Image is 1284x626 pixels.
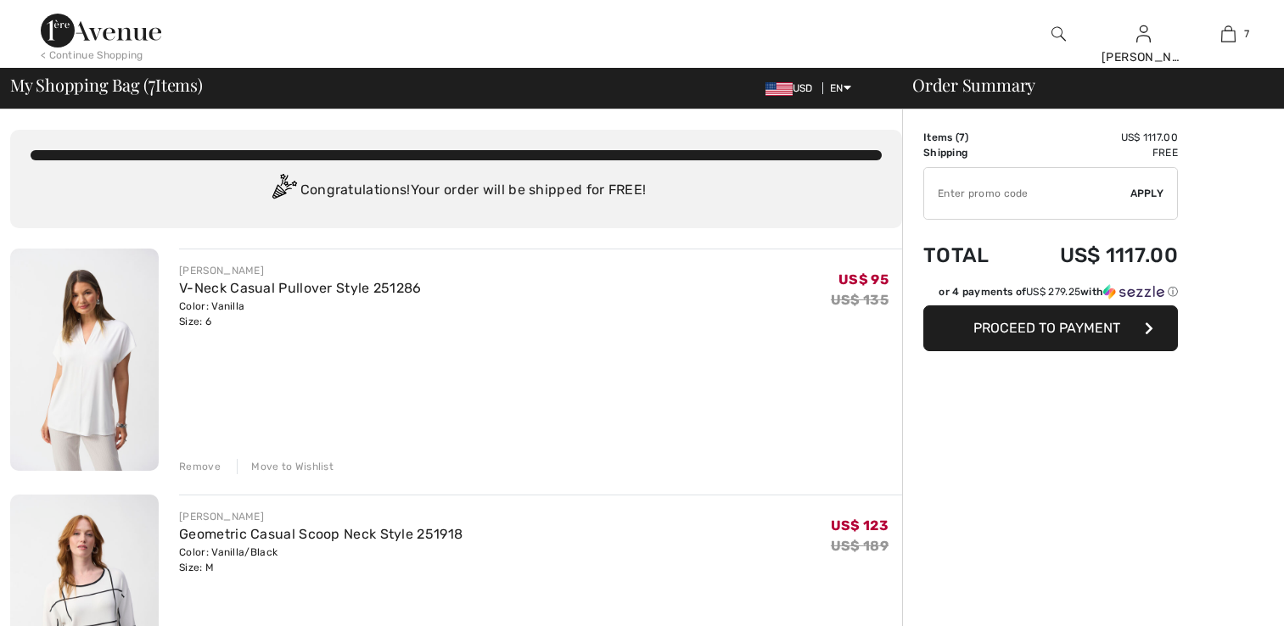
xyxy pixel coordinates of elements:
span: Apply [1130,186,1164,201]
img: My Info [1136,24,1151,44]
img: V-Neck Casual Pullover Style 251286 [10,249,159,471]
div: Color: Vanilla Size: 6 [179,299,422,329]
span: 7 [1244,26,1249,42]
div: or 4 payments ofUS$ 279.25withSezzle Click to learn more about Sezzle [923,284,1178,305]
img: search the website [1051,24,1066,44]
span: My Shopping Bag ( Items) [10,76,203,93]
span: EN [830,82,851,94]
span: 7 [959,131,965,143]
img: Congratulation2.svg [266,174,300,208]
span: US$ 95 [838,271,889,288]
div: Move to Wishlist [237,459,334,474]
span: 7 [149,72,155,94]
div: Color: Vanilla/Black Size: M [179,545,463,575]
span: Proceed to Payment [973,320,1120,336]
div: [PERSON_NAME] [1102,48,1185,66]
a: Geometric Casual Scoop Neck Style 251918 [179,526,463,542]
td: US$ 1117.00 [1014,226,1178,284]
span: USD [765,82,820,94]
span: US$ 123 [831,517,889,534]
div: < Continue Shopping [41,48,143,63]
s: US$ 189 [831,538,889,554]
div: Remove [179,459,221,474]
span: US$ 279.25 [1026,286,1080,298]
td: Free [1014,145,1178,160]
img: 1ère Avenue [41,14,161,48]
a: V-Neck Casual Pullover Style 251286 [179,280,422,296]
td: Shipping [923,145,1014,160]
div: Order Summary [892,76,1274,93]
img: My Bag [1221,24,1236,44]
input: Promo code [924,168,1130,219]
a: 7 [1186,24,1270,44]
td: US$ 1117.00 [1014,130,1178,145]
td: Total [923,226,1014,284]
div: or 4 payments of with [939,284,1178,299]
a: Sign In [1136,25,1151,42]
div: [PERSON_NAME] [179,263,422,278]
td: Items ( ) [923,130,1014,145]
img: Sezzle [1103,284,1164,299]
div: [PERSON_NAME] [179,509,463,524]
img: US Dollar [765,82,793,96]
s: US$ 135 [831,292,889,308]
div: Congratulations! Your order will be shipped for FREE! [31,174,882,208]
button: Proceed to Payment [923,305,1178,351]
